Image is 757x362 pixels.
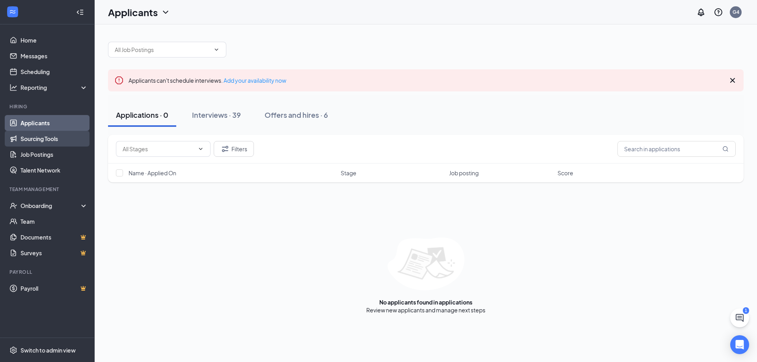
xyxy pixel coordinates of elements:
[21,280,88,296] a: PayrollCrown
[9,269,86,275] div: Payroll
[366,306,485,314] div: Review new applicants and manage next steps
[192,110,241,120] div: Interviews · 39
[728,76,737,85] svg: Cross
[76,8,84,16] svg: Collapse
[341,169,356,177] span: Stage
[161,7,170,17] svg: ChevronDown
[116,110,168,120] div: Applications · 0
[21,245,88,261] a: SurveysCrown
[114,76,124,85] svg: Error
[722,146,729,152] svg: MagnifyingGlass
[213,46,220,53] svg: ChevronDown
[9,8,17,16] svg: WorkstreamLogo
[733,9,739,15] div: G4
[108,6,158,19] h1: Applicants
[9,103,86,110] div: Hiring
[730,308,749,327] button: ChatActive
[21,229,88,245] a: DocumentsCrown
[123,145,194,153] input: All Stages
[214,141,254,157] button: Filter Filters
[21,84,88,91] div: Reporting
[21,202,81,210] div: Onboarding
[379,298,472,306] div: No applicants found in applications
[557,169,573,177] span: Score
[735,313,744,323] svg: ChatActive
[21,147,88,162] a: Job Postings
[198,146,204,152] svg: ChevronDown
[21,346,76,354] div: Switch to admin view
[9,186,86,193] div: Team Management
[743,307,749,314] div: 1
[696,7,706,17] svg: Notifications
[21,213,88,229] a: Team
[129,77,286,84] span: Applicants can't schedule interviews.
[388,238,464,290] img: empty-state
[21,131,88,147] a: Sourcing Tools
[21,32,88,48] a: Home
[21,48,88,64] a: Messages
[21,162,88,178] a: Talent Network
[9,202,17,210] svg: UserCheck
[730,335,749,354] div: Open Intercom Messenger
[220,144,230,154] svg: Filter
[129,169,176,177] span: Name · Applied On
[9,346,17,354] svg: Settings
[617,141,736,157] input: Search in applications
[21,115,88,131] a: Applicants
[714,7,723,17] svg: QuestionInfo
[265,110,328,120] div: Offers and hires · 6
[224,77,286,84] a: Add your availability now
[115,45,210,54] input: All Job Postings
[449,169,479,177] span: Job posting
[9,84,17,91] svg: Analysis
[21,64,88,80] a: Scheduling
